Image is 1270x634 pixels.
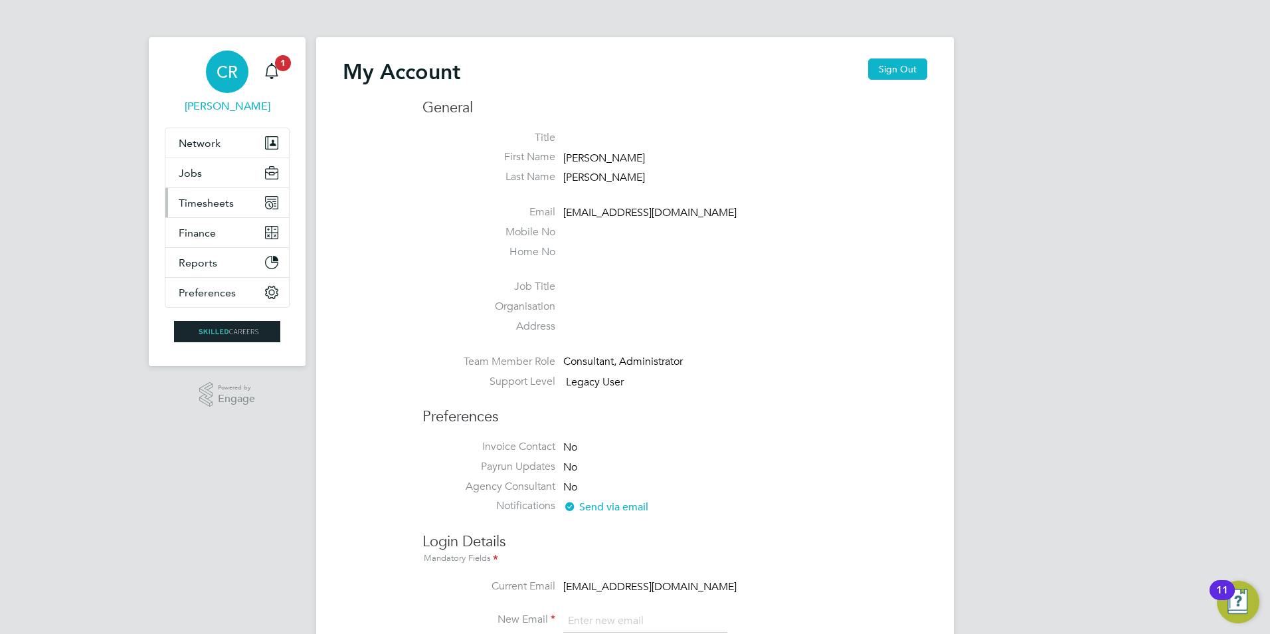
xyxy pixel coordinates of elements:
[422,150,555,164] label: First Name
[422,320,555,334] label: Address
[563,580,737,593] span: [EMAIL_ADDRESS][DOMAIN_NAME]
[149,37,306,366] nav: Main navigation
[422,552,927,566] div: Mandatory Fields
[422,580,555,593] label: Current Email
[422,300,555,314] label: Organisation
[422,170,555,184] label: Last Name
[422,394,927,427] h3: Preferences
[199,382,256,407] a: Powered byEngage
[563,609,727,633] input: Enter new email
[563,171,645,184] span: [PERSON_NAME]
[422,225,555,239] label: Mobile No
[422,280,555,294] label: Job Title
[868,58,927,80] button: Sign Out
[563,355,689,369] div: Consultant, Administrator
[422,355,555,369] label: Team Member Role
[563,500,648,514] span: Send via email
[1216,590,1228,607] div: 11
[179,197,234,209] span: Timesheets
[563,480,577,494] span: No
[422,375,555,389] label: Support Level
[422,440,555,454] label: Invoice Contact
[563,461,577,474] span: No
[422,460,555,474] label: Payrun Updates
[422,98,927,118] h3: General
[258,51,285,93] a: 1
[563,152,645,165] span: [PERSON_NAME]
[179,227,216,239] span: Finance
[217,63,238,80] span: CR
[165,158,289,187] button: Jobs
[563,441,577,454] span: No
[275,55,291,71] span: 1
[422,131,555,145] label: Title
[179,286,236,299] span: Preferences
[165,218,289,247] button: Finance
[343,58,460,85] h2: My Account
[165,188,289,217] button: Timesheets
[422,480,555,494] label: Agency Consultant
[566,375,624,389] span: Legacy User
[179,257,217,269] span: Reports
[174,321,280,342] img: skilledcareers-logo-retina.png
[563,206,737,219] span: [EMAIL_ADDRESS][DOMAIN_NAME]
[165,248,289,277] button: Reports
[165,321,290,342] a: Go to home page
[165,128,289,158] button: Network
[165,51,290,114] a: CR[PERSON_NAME]
[165,98,290,114] span: Chris Roberts
[165,278,289,307] button: Preferences
[422,245,555,259] label: Home No
[422,519,927,566] h3: Login Details
[422,205,555,219] label: Email
[422,499,555,513] label: Notifications
[218,382,255,393] span: Powered by
[179,167,202,179] span: Jobs
[1217,581,1259,623] button: Open Resource Center, 11 new notifications
[422,613,555,627] label: New Email
[179,137,221,150] span: Network
[218,393,255,405] span: Engage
